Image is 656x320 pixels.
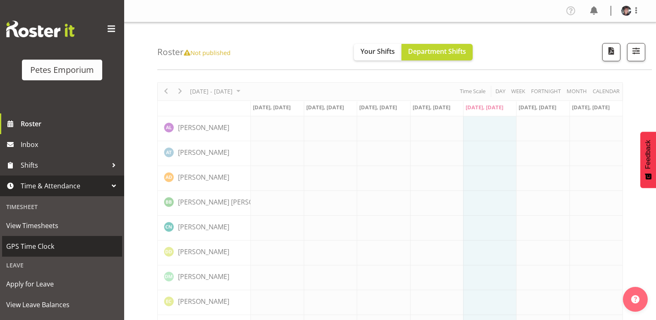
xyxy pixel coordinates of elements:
[21,159,108,171] span: Shifts
[21,118,120,130] span: Roster
[401,44,473,60] button: Department Shifts
[21,138,120,151] span: Inbox
[6,240,118,253] span: GPS Time Clock
[30,64,94,76] div: Petes Emporium
[621,6,631,16] img: michelle-whaleb4506e5af45ffd00a26cc2b6420a9100.png
[6,298,118,311] span: View Leave Balances
[644,140,652,169] span: Feedback
[2,257,122,274] div: Leave
[627,43,645,61] button: Filter Shifts
[602,43,620,61] button: Download a PDF of the roster according to the set date range.
[640,132,656,188] button: Feedback - Show survey
[2,274,122,294] a: Apply for Leave
[2,198,122,215] div: Timesheet
[6,21,74,37] img: Rosterit website logo
[2,236,122,257] a: GPS Time Clock
[2,294,122,315] a: View Leave Balances
[2,215,122,236] a: View Timesheets
[6,219,118,232] span: View Timesheets
[6,278,118,290] span: Apply for Leave
[631,295,639,303] img: help-xxl-2.png
[157,47,231,57] h4: Roster
[21,180,108,192] span: Time & Attendance
[408,47,466,56] span: Department Shifts
[360,47,395,56] span: Your Shifts
[184,48,231,57] span: Not published
[354,44,401,60] button: Your Shifts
